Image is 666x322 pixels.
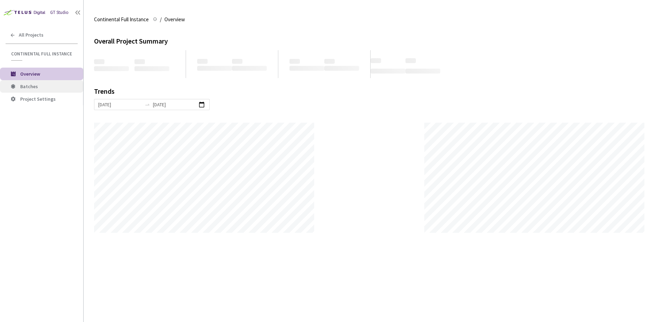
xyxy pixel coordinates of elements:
[50,9,69,16] div: GT Studio
[232,59,242,64] span: ‌
[197,66,232,71] span: ‌
[19,32,44,38] span: All Projects
[98,101,142,108] input: Start date
[371,58,381,63] span: ‌
[405,69,440,74] span: ‌
[145,102,150,107] span: to
[371,69,405,74] span: ‌
[232,66,267,71] span: ‌
[324,59,335,64] span: ‌
[20,96,56,102] span: Project Settings
[289,59,300,64] span: ‌
[11,51,73,57] span: Continental Full Instance
[164,15,185,24] span: Overview
[94,88,646,99] div: Trends
[94,15,149,24] span: Continental Full Instance
[20,83,38,90] span: Batches
[145,102,150,107] span: swap-right
[134,66,169,71] span: ‌
[289,66,324,71] span: ‌
[94,66,129,71] span: ‌
[197,59,208,64] span: ‌
[94,36,656,46] div: Overall Project Summary
[20,71,40,77] span: Overview
[153,101,196,108] input: End date
[405,58,416,63] span: ‌
[134,59,145,64] span: ‌
[160,15,162,24] li: /
[94,59,104,64] span: ‌
[324,66,359,71] span: ‌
